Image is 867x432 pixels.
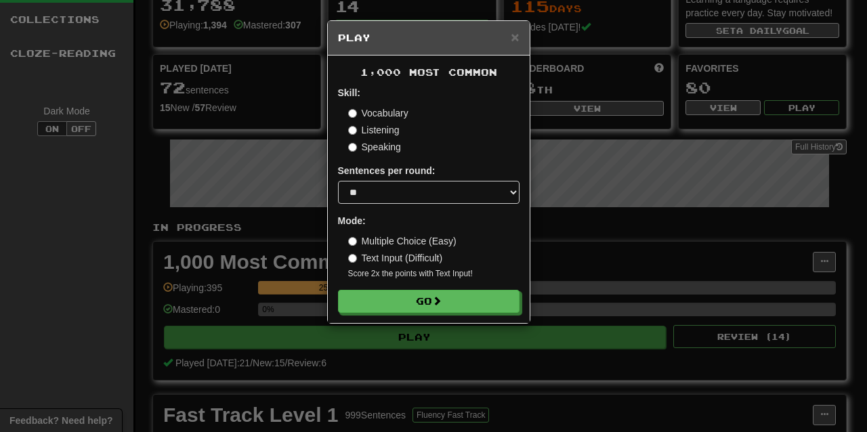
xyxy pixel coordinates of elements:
strong: Skill: [338,87,360,98]
input: Text Input (Difficult) [348,254,357,263]
label: Sentences per round: [338,164,436,177]
input: Vocabulary [348,109,357,118]
button: Go [338,290,520,313]
label: Speaking [348,140,401,154]
small: Score 2x the points with Text Input ! [348,268,520,280]
span: × [511,29,519,45]
input: Listening [348,126,357,135]
span: 1,000 Most Common [360,66,497,78]
label: Text Input (Difficult) [348,251,443,265]
strong: Mode: [338,215,366,226]
h5: Play [338,31,520,45]
input: Multiple Choice (Easy) [348,237,357,246]
label: Vocabulary [348,106,408,120]
label: Listening [348,123,400,137]
button: Close [511,30,519,44]
input: Speaking [348,143,357,152]
label: Multiple Choice (Easy) [348,234,457,248]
